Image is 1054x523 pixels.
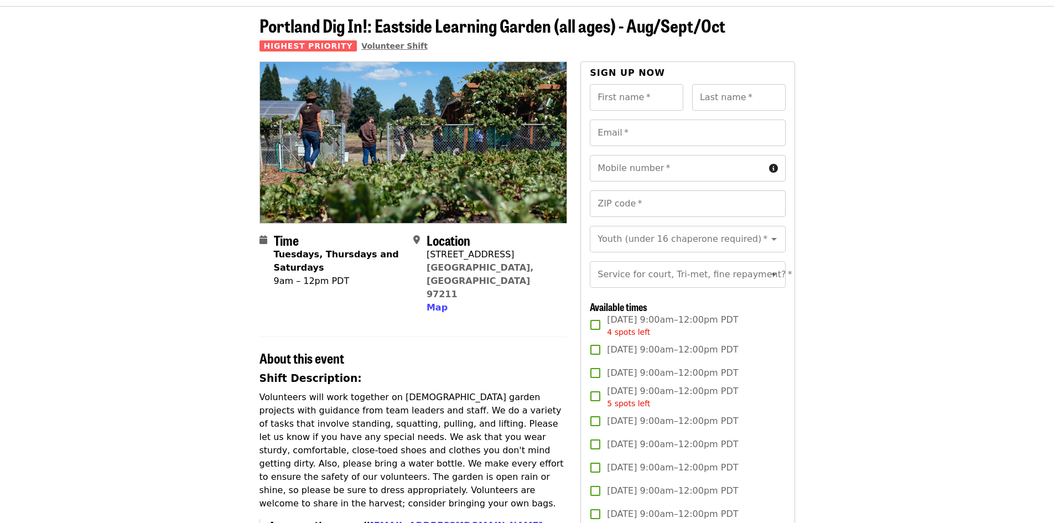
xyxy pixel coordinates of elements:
input: Last name [692,84,786,111]
span: [DATE] 9:00am–12:00pm PDT [607,484,738,498]
span: [DATE] 9:00am–12:00pm PDT [607,508,738,521]
span: [DATE] 9:00am–12:00pm PDT [607,343,738,356]
span: Time [274,230,299,250]
i: circle-info icon [769,163,778,174]
span: [DATE] 9:00am–12:00pm PDT [607,385,738,410]
i: map-marker-alt icon [413,235,420,245]
span: [DATE] 9:00am–12:00pm PDT [607,461,738,474]
span: Available times [590,299,647,314]
span: Portland Dig In!: Eastside Learning Garden (all ages) - Aug/Sept/Oct [259,12,725,38]
span: Highest Priority [259,40,357,51]
span: Map [427,302,448,313]
span: Sign up now [590,68,665,78]
img: Portland Dig In!: Eastside Learning Garden (all ages) - Aug/Sept/Oct organized by Oregon Food Bank [260,62,567,222]
a: Volunteer Shift [361,42,428,50]
span: [DATE] 9:00am–12:00pm PDT [607,415,738,428]
input: First name [590,84,683,111]
span: [DATE] 9:00am–12:00pm PDT [607,438,738,451]
strong: Tuesdays, Thursdays and Saturdays [274,249,399,273]
button: Open [766,267,782,282]
button: Map [427,301,448,314]
span: [DATE] 9:00am–12:00pm PDT [607,313,738,338]
a: [GEOGRAPHIC_DATA], [GEOGRAPHIC_DATA] 97211 [427,262,534,299]
span: Location [427,230,470,250]
span: About this event [259,348,344,367]
input: ZIP code [590,190,785,217]
div: [STREET_ADDRESS] [427,248,558,261]
p: Volunteers will work together on [DEMOGRAPHIC_DATA] garden projects with guidance from team leade... [259,391,568,510]
span: 5 spots left [607,399,650,408]
input: Email [590,120,785,146]
button: Open [766,231,782,247]
i: calendar icon [259,235,267,245]
div: 9am – 12pm PDT [274,275,404,288]
span: 4 spots left [607,328,650,336]
span: [DATE] 9:00am–12:00pm PDT [607,366,738,380]
input: Mobile number [590,155,764,182]
strong: Shift Description: [259,372,362,384]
